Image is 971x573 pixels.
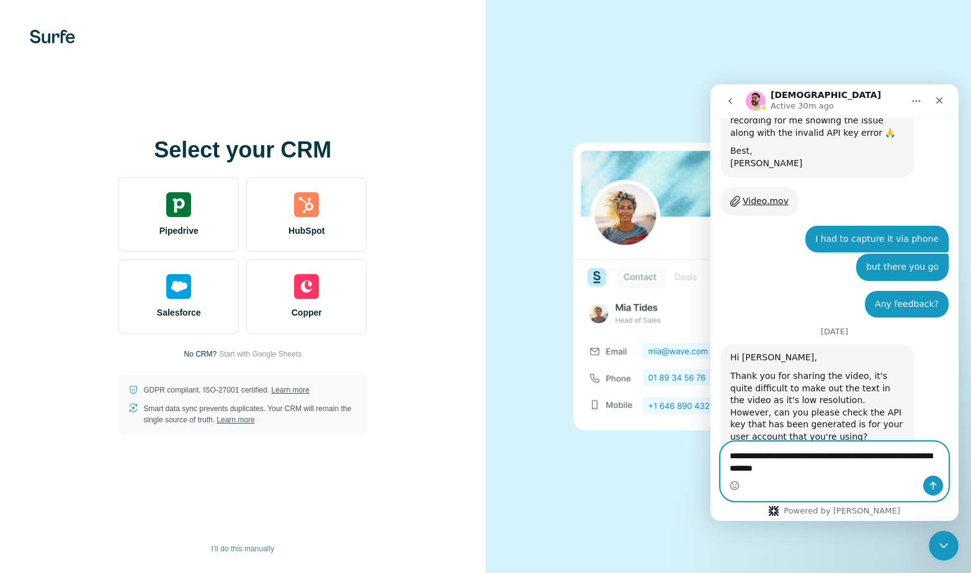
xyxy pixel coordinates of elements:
[20,61,194,73] div: Best,
[10,141,238,170] div: user says…
[929,531,959,561] iframe: Intercom live chat
[30,30,75,43] img: Surfe's logo
[10,207,238,244] div: user says…
[20,110,78,124] a: Video.mov
[119,138,367,162] h1: Select your CRM
[20,286,194,359] div: Thank you for sharing the video, it's quite difficult to make out the text in the video as it's l...
[289,224,324,237] span: HubSpot
[19,396,29,406] button: Emoji picker
[294,274,319,299] img: copper's logo
[219,349,302,360] button: Start with Google Sheets
[20,73,194,86] div: [PERSON_NAME]
[710,84,959,521] iframe: Intercom live chat
[143,384,309,396] p: GDPR compliant. ISO-27001 certified.
[11,358,238,391] textarea: Message…
[10,103,88,131] div: Video.mov
[154,207,238,234] div: Any feedback?
[20,267,194,280] div: Hi [PERSON_NAME],
[217,415,254,424] a: Learn more
[10,243,238,260] div: [DATE]
[166,192,191,217] img: pipedrive's logo
[143,403,357,425] p: Smart data sync prevents duplicates. Your CRM will remain the single source of truth.
[105,149,228,161] div: I had to capture it via phone
[20,19,194,55] div: Please can you create a screen recording for me showing the issue along with the invalid API key ...
[212,543,274,554] span: I’ll do this manually
[95,141,238,169] div: I had to capture it via phone
[573,143,884,430] img: none image
[294,192,319,217] img: hubspot's logo
[157,306,201,319] span: Salesforce
[292,306,322,319] span: Copper
[164,214,228,226] div: Any feedback?
[10,169,238,207] div: user says…
[203,540,283,558] button: I’ll do this manually
[10,103,238,141] div: wesley.torrez@cachenetworks.com says…
[156,177,228,189] div: but there you go
[213,391,233,411] button: Send a message…
[166,274,191,299] img: salesforce's logo
[32,110,78,123] div: Video.mov
[159,224,199,237] span: Pipedrive
[184,349,217,360] p: No CRM?
[146,169,238,197] div: but there you go
[271,386,309,394] a: Learn more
